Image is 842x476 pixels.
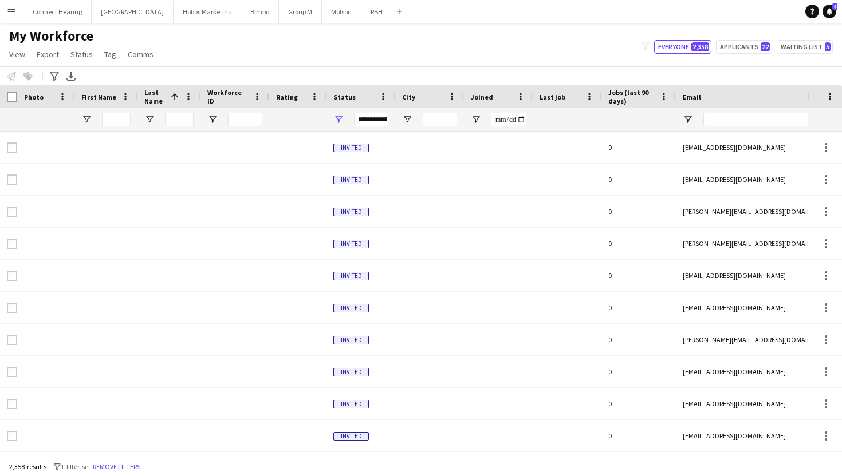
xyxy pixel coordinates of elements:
[333,400,369,408] span: Invited
[683,114,693,125] button: Open Filter Menu
[322,1,361,23] button: Molson
[144,88,166,105] span: Last Name
[654,40,711,54] button: Everyone2,358
[128,49,154,59] span: Comms
[241,1,279,23] button: Bimbo
[9,27,93,45] span: My Workforce
[691,42,709,51] span: 2,358
[601,228,676,259] div: 0
[228,113,262,126] input: Workforce ID Filter Input
[333,176,369,184] span: Invited
[91,461,143,473] button: Remove filters
[601,292,676,323] div: 0
[81,93,116,101] span: First Name
[32,47,64,62] a: Export
[104,49,116,59] span: Tag
[333,93,356,101] span: Status
[683,93,701,101] span: Email
[7,431,17,441] input: Row Selection is disabled for this row (unchecked)
[333,208,369,216] span: Invited
[601,260,676,291] div: 0
[144,114,155,125] button: Open Filter Menu
[601,324,676,355] div: 0
[61,462,91,471] span: 1 filter set
[9,49,25,59] span: View
[102,113,131,126] input: First Name Filter Input
[207,88,249,105] span: Workforce ID
[333,144,369,152] span: Invited
[92,1,174,23] button: [GEOGRAPHIC_DATA]
[832,3,837,10] span: 4
[540,93,565,101] span: Last job
[7,142,17,153] input: Row Selection is disabled for this row (unchecked)
[64,69,78,83] app-action-btn: Export XLSX
[601,196,676,227] div: 0
[402,93,415,101] span: City
[333,432,369,441] span: Invited
[66,47,97,62] a: Status
[777,40,833,54] button: Waiting list5
[7,399,17,409] input: Row Selection is disabled for this row (unchecked)
[7,271,17,281] input: Row Selection is disabled for this row (unchecked)
[123,47,158,62] a: Comms
[716,40,772,54] button: Applicants22
[23,1,92,23] button: Connect Hearing
[7,239,17,249] input: Row Selection is disabled for this row (unchecked)
[361,1,392,23] button: RBH
[601,356,676,387] div: 0
[5,47,30,62] a: View
[70,49,93,59] span: Status
[333,272,369,280] span: Invited
[37,49,59,59] span: Export
[7,207,17,217] input: Row Selection is disabled for this row (unchecked)
[207,114,218,125] button: Open Filter Menu
[601,132,676,163] div: 0
[471,93,493,101] span: Joined
[7,367,17,377] input: Row Selection is disabled for this row (unchecked)
[608,88,655,105] span: Jobs (last 90 days)
[333,114,344,125] button: Open Filter Menu
[333,240,369,248] span: Invited
[601,420,676,451] div: 0
[823,5,836,18] a: 4
[24,93,44,101] span: Photo
[402,114,412,125] button: Open Filter Menu
[279,1,322,23] button: Group M
[48,69,61,83] app-action-btn: Advanced filters
[7,174,17,185] input: Row Selection is disabled for this row (unchecked)
[601,388,676,419] div: 0
[174,1,241,23] button: Hobbs Marketing
[100,47,121,62] a: Tag
[333,304,369,312] span: Invited
[491,113,526,126] input: Joined Filter Input
[423,113,457,126] input: City Filter Input
[333,368,369,376] span: Invited
[761,42,770,51] span: 22
[333,336,369,344] span: Invited
[7,303,17,313] input: Row Selection is disabled for this row (unchecked)
[471,114,481,125] button: Open Filter Menu
[601,164,676,195] div: 0
[165,113,194,126] input: Last Name Filter Input
[7,335,17,345] input: Row Selection is disabled for this row (unchecked)
[825,42,831,51] span: 5
[276,93,298,101] span: Rating
[81,114,92,125] button: Open Filter Menu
